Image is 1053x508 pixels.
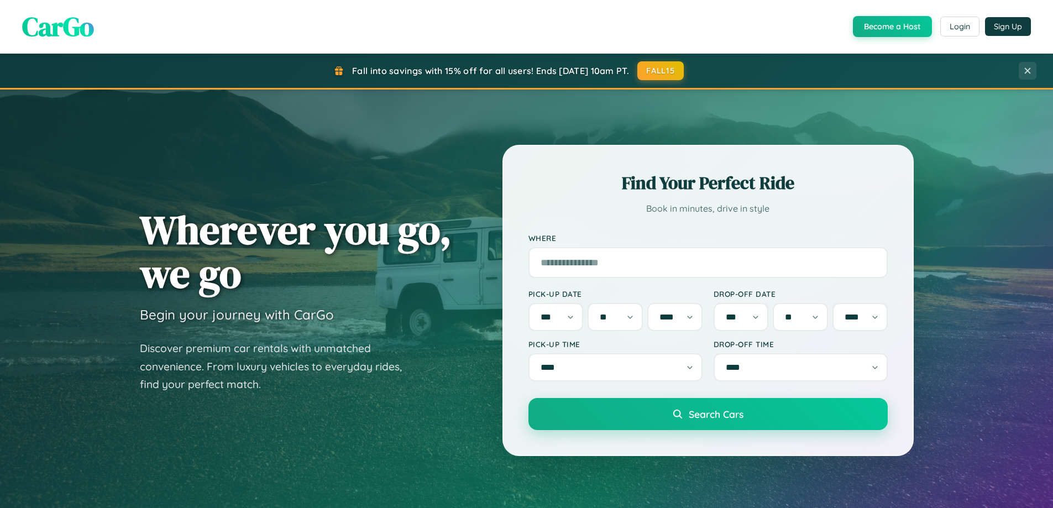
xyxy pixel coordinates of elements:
label: Where [528,233,888,243]
span: Fall into savings with 15% off for all users! Ends [DATE] 10am PT. [352,65,629,76]
button: Sign Up [985,17,1031,36]
button: Become a Host [853,16,932,37]
h1: Wherever you go, we go [140,208,452,295]
button: Login [940,17,979,36]
span: CarGo [22,8,94,45]
button: FALL15 [637,61,684,80]
p: Discover premium car rentals with unmatched convenience. From luxury vehicles to everyday rides, ... [140,339,416,394]
label: Drop-off Time [714,339,888,349]
label: Drop-off Date [714,289,888,298]
button: Search Cars [528,398,888,430]
h3: Begin your journey with CarGo [140,306,334,323]
label: Pick-up Time [528,339,703,349]
p: Book in minutes, drive in style [528,201,888,217]
h2: Find Your Perfect Ride [528,171,888,195]
label: Pick-up Date [528,289,703,298]
span: Search Cars [689,408,743,420]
